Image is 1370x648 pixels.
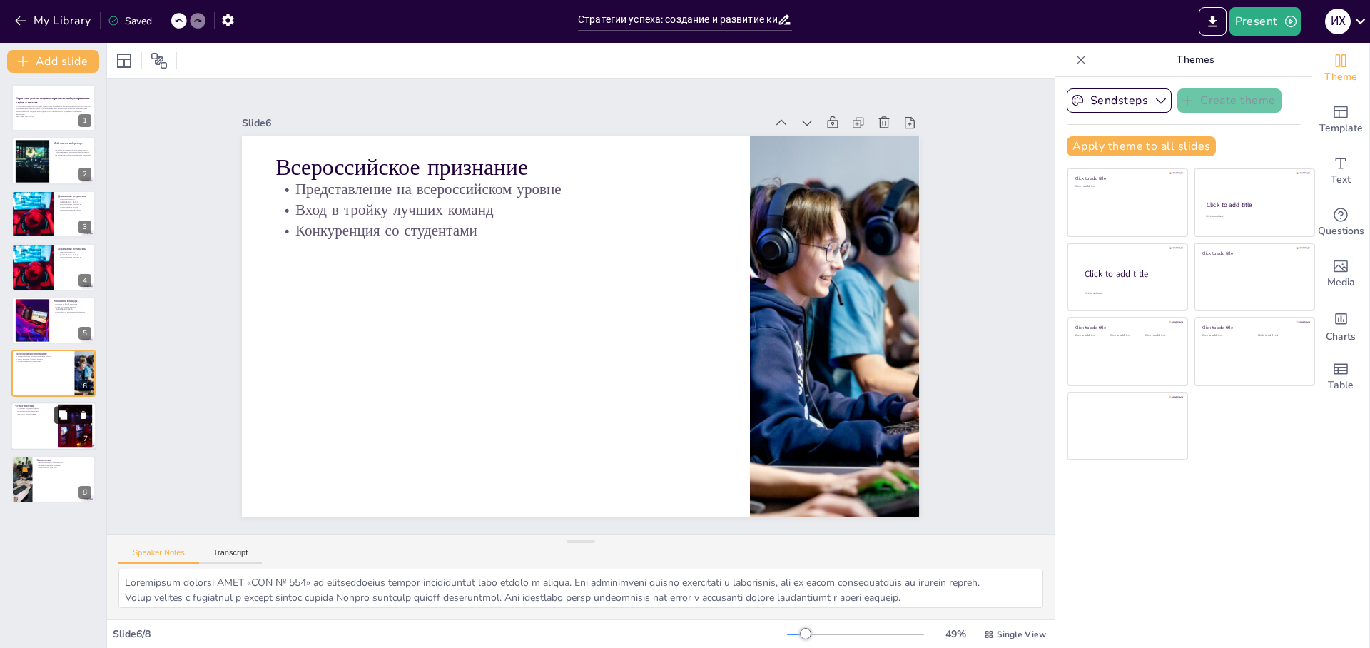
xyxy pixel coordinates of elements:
div: Click to add title [1202,325,1304,330]
button: Speaker Notes [118,548,199,564]
div: Layout [113,49,136,72]
p: Мой опыт в киберспорте [54,141,91,145]
div: Get real-time input from your audience [1312,197,1369,248]
p: Generated with [URL] [16,116,91,118]
span: Text [1331,172,1351,188]
span: Template [1319,121,1363,136]
button: Create theme [1177,88,1282,113]
button: Present [1229,7,1301,36]
div: Click to add title [1207,201,1301,209]
p: Одна из лучших команд [GEOGRAPHIC_DATA] [54,305,91,310]
div: 3 [11,191,96,238]
p: Способность раскрывать потенциал [54,310,91,313]
p: Конкуренция со студентами [296,159,731,271]
div: Slide 6 [286,50,801,172]
p: Результат упорной работы [58,261,91,264]
div: Slide 6 / 8 [113,627,787,641]
p: Заключение [36,457,91,462]
p: Доступность для всех [36,466,91,469]
p: Представление на всероссийском уровне [305,118,740,230]
span: Theme [1324,69,1357,85]
p: В этой презентации мы обсудим, как создать и развивать киберспортивные клубы в школах, основываяс... [16,105,91,116]
p: Успешные команды [54,298,91,303]
div: Click to add title [1075,176,1177,181]
p: Я работаю педагогом дополнительного образования по программе «Киберспорт» [54,148,91,153]
p: Призовые места в [GEOGRAPHIC_DATA] [58,251,91,256]
div: 7 [11,403,96,451]
div: 2 [11,137,96,184]
div: 6 [11,350,96,397]
p: Качественное образование [15,410,54,413]
p: Призовые места в [GEOGRAPHIC_DATA] [58,198,91,203]
p: Вход в тройку лучших команд [300,138,736,250]
p: Вход в тройку лучших команд [16,358,71,360]
p: Themes [1092,43,1298,77]
div: Click to add title [1202,250,1304,255]
span: Single View [997,629,1046,640]
button: Transcript [199,548,263,564]
span: Charts [1326,329,1356,345]
div: 3 [78,221,91,233]
div: Click to add text [1110,334,1142,338]
div: Add images, graphics, shapes or video [1312,248,1369,300]
p: Доказанные результаты [58,194,91,198]
div: 8 [78,486,91,499]
p: Представление региона на всероссийском уровне [58,203,91,208]
p: Подъем из 4 в 1 дивизион [54,303,91,305]
p: Представление на всероссийском уровне [16,355,71,358]
div: И Х [1325,9,1351,34]
div: Click to add text [1145,334,1177,338]
strong: Стратегии успеха: создание и развитие киберспортивных клубов в школах [16,97,90,105]
div: Click to add body [1085,292,1174,295]
div: Saved [108,14,152,28]
p: Представление региона на всероссийском уровне [58,256,91,261]
p: Доступ к технологиям [15,413,54,416]
div: Add a table [1312,351,1369,403]
textarea: Loremipsum dolorsi AMET «CON № 554» ad elitseddoeius tempor incididuntut labo etdolo m aliqua. En... [118,569,1043,608]
div: Click to add text [1258,334,1303,338]
p: Мы достигли впечатляющих результатов [54,156,91,158]
p: Создание ведущей школы [15,407,54,410]
div: 1 [78,114,91,127]
div: 7 [79,433,92,446]
div: 5 [11,297,96,344]
p: Развитие важных навыков [36,464,91,467]
div: Click to add text [1206,215,1301,218]
div: Click to add text [1202,334,1247,338]
div: 4 [78,274,91,287]
div: Add text boxes [1312,146,1369,197]
p: Конкуренция со студентами [16,360,71,363]
div: Add charts and graphs [1312,300,1369,351]
div: Click to add title [1085,268,1176,280]
div: 2 [78,168,91,181]
div: Add ready made slides [1312,94,1369,146]
div: 5 [78,327,91,340]
div: 6 [78,380,91,393]
span: Media [1327,275,1355,290]
p: Всероссийское признание [308,91,746,214]
p: Четкое видение [15,404,54,408]
div: 4 [11,243,96,290]
div: Click to add title [1075,325,1177,330]
span: Questions [1318,223,1364,239]
p: Всероссийское признание [16,352,71,356]
button: Delete Slide [75,407,92,424]
span: Position [151,52,168,69]
button: Sendsteps [1067,88,1172,113]
span: Table [1328,378,1354,393]
button: Duplicate Slide [54,407,71,424]
p: Результат упорной работы [58,208,91,211]
div: Click to add text [1075,334,1107,338]
div: 49 % [938,627,973,641]
div: 1 [11,84,96,131]
button: Apply theme to all slides [1067,136,1216,156]
div: 8 [11,456,96,503]
div: Change the overall theme [1312,43,1369,94]
button: И Х [1325,7,1351,36]
input: Insert title [578,9,777,30]
p: Киберспорт как возможность [36,461,91,464]
button: Add slide [7,50,99,73]
p: Я руководил киберспортивными командами [54,153,91,156]
p: Доказанные результаты [58,247,91,251]
button: Export to PowerPoint [1199,7,1227,36]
